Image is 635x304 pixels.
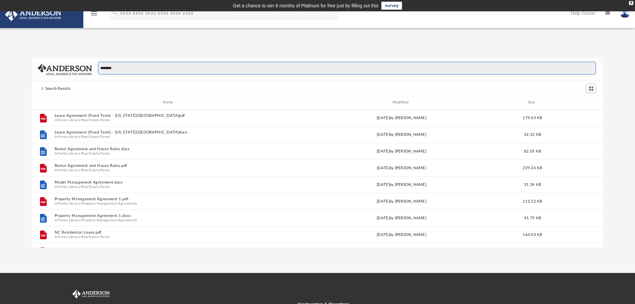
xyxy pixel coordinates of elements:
span: 179.03 KB [523,116,542,119]
span: 239.34 KB [523,166,542,170]
div: [DATE] by [PERSON_NAME] [287,232,516,238]
button: Forms Library [58,235,80,239]
div: Name [54,99,284,105]
img: User Pic [620,8,630,18]
div: id [549,99,596,105]
span: In [55,151,284,156]
div: id [35,99,51,105]
span: In [55,201,284,206]
span: / [80,168,82,172]
button: Lease Agreement (Fixed Term) - [US_STATE][GEOGRAPHIC_DATA]pdf [55,113,284,118]
div: [DATE] by [PERSON_NAME] [287,198,516,204]
span: In [55,134,284,139]
button: Forms Library [58,151,80,156]
button: Forms Library [58,168,80,172]
button: Real Estate Forms [82,134,110,139]
span: In [55,118,284,122]
div: [DATE] by [PERSON_NAME] [287,182,516,188]
span: 42.32 KB [524,132,541,136]
img: Anderson Advisors Platinum Portal [71,290,111,298]
span: In [55,218,284,222]
button: Property Management Agreement 1.docx [55,214,284,218]
div: Modified [287,99,516,105]
button: Lease Agreement (Fixed Term) - [US_STATE][GEOGRAPHIC_DATA]docx [55,130,284,134]
button: NC Residential Lease.pdf [55,230,284,235]
i: menu [90,9,98,17]
button: Switch to Grid View [586,84,596,93]
button: Forms Library [58,118,80,122]
span: In [55,235,284,239]
span: 31.34 KB [524,183,541,186]
span: / [80,235,82,239]
button: Real Estate Forms [82,235,110,239]
button: Real Estate Forms [82,151,110,156]
button: Property Management Agreements [82,201,137,206]
span: / [80,201,82,206]
div: Size [519,99,546,105]
span: In [55,185,284,189]
span: 82.05 KB [524,149,541,153]
button: Model Management Agreement.docx [55,180,284,185]
button: Forms Library [58,218,80,222]
button: Real Estate Forms [82,185,110,189]
button: Rental Agreement and House Rules.pdf [55,164,284,168]
div: close [629,1,633,5]
div: [DATE] by [PERSON_NAME] [287,115,516,121]
i: search [111,9,119,16]
div: grid [32,109,603,248]
span: / [80,134,82,139]
span: / [80,118,82,122]
div: Get a chance to win 6 months of Platinum for free just by filling out this [233,2,379,10]
input: Search files and folders [98,62,596,74]
button: Forms Library [58,134,80,139]
span: / [80,151,82,156]
span: In [55,168,284,172]
span: 212.52 KB [523,199,542,203]
span: 164.03 KB [523,233,542,236]
button: Model Management Agreement.pdf [55,247,284,251]
div: [DATE] by [PERSON_NAME] [287,165,516,171]
span: / [80,185,82,189]
span: 45.79 KB [524,216,541,220]
a: survey [381,2,402,10]
button: Rental Agreement and House Rules.docx [55,147,284,151]
button: Real Estate Forms [82,118,110,122]
button: Real Estate Forms [82,168,110,172]
div: [DATE] by [PERSON_NAME] [287,131,516,137]
img: Anderson Advisors Platinum Portal [3,8,63,21]
span: / [80,218,82,222]
a: menu [90,13,98,17]
div: [DATE] by [PERSON_NAME] [287,148,516,154]
button: Forms Library [58,201,80,206]
button: Property Management Agreements [82,218,137,222]
button: Property Management Agreement 1.pdf [55,197,284,201]
div: [DATE] by [PERSON_NAME] [287,215,516,221]
button: Forms Library [58,185,80,189]
div: Search Results [45,86,71,92]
